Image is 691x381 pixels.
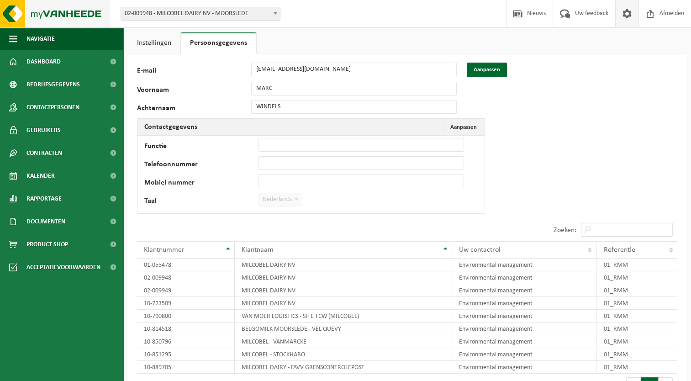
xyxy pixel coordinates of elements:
td: 01_RMM [596,284,677,297]
td: BELGOMILK MOORSLEDE - VEL QUEVY [235,323,452,335]
td: Environmental management [452,323,597,335]
span: Contactpersonen [26,96,79,119]
td: 01_RMM [596,348,677,361]
td: MILCOBEL DAIRY NV [235,284,452,297]
td: MILCOBEL - STOCKHABO [235,348,452,361]
td: MILCOBEL - VANMARCKE [235,335,452,348]
button: Aanpassen [467,63,507,77]
span: 02-009948 - MILCOBEL DAIRY NV - MOORSLEDE [121,7,280,20]
a: Instellingen [128,32,180,53]
span: Klantnummer [144,246,185,254]
td: 01-055478 [137,259,235,271]
td: 01_RMM [596,323,677,335]
label: Achternaam [137,105,251,114]
td: Environmental management [452,284,597,297]
td: Environmental management [452,348,597,361]
span: Navigatie [26,27,55,50]
label: Telefoonnummer [144,161,258,170]
td: 01_RMM [596,361,677,374]
td: 10-889705 [137,361,235,374]
span: Gebruikers [26,119,61,142]
span: Aanpassen [450,124,477,130]
td: 01_RMM [596,335,677,348]
label: Voornaam [137,86,251,95]
span: Uw contactrol [459,246,501,254]
td: MILCOBEL DAIRY - FAVV GRENSCONTROLEPOST [235,361,452,374]
td: 10-851295 [137,348,235,361]
span: Contracten [26,142,62,164]
td: Environmental management [452,335,597,348]
label: Taal [144,197,258,206]
td: MILCOBEL DAIRY NV [235,297,452,310]
span: Referentie [603,246,635,254]
span: Acceptatievoorwaarden [26,256,100,279]
h2: Contactgegevens [137,119,204,135]
td: 01_RMM [596,310,677,323]
span: Documenten [26,210,65,233]
td: 10-790800 [137,310,235,323]
button: Aanpassen [443,119,484,135]
td: 02-009948 [137,271,235,284]
span: Nederlands [259,193,301,206]
td: Environmental management [452,310,597,323]
span: Rapportage [26,187,62,210]
td: MILCOBEL DAIRY NV [235,259,452,271]
td: MILCOBEL DAIRY NV [235,271,452,284]
a: Persoonsgegevens [181,32,256,53]
td: Environmental management [452,297,597,310]
label: Mobiel nummer [144,179,258,188]
td: Environmental management [452,259,597,271]
td: 01_RMM [596,297,677,310]
label: E-mail [137,67,251,77]
td: 10-723509 [137,297,235,310]
td: 10-850796 [137,335,235,348]
label: Functie [144,143,258,152]
span: Product Shop [26,233,68,256]
span: Dashboard [26,50,61,73]
td: 10-814518 [137,323,235,335]
td: VAN MOER LOGISTICS - SITE TCW (MILCOBEL) [235,310,452,323]
span: Klantnaam [242,246,274,254]
span: Kalender [26,164,55,187]
input: E-mail [251,63,457,76]
label: Zoeken: [554,227,576,234]
span: Bedrijfsgegevens [26,73,80,96]
span: Nederlands [258,193,301,206]
td: Environmental management [452,361,597,374]
td: 01_RMM [596,271,677,284]
td: 01_RMM [596,259,677,271]
td: 02-009949 [137,284,235,297]
span: 02-009948 - MILCOBEL DAIRY NV - MOORSLEDE [121,7,280,21]
td: Environmental management [452,271,597,284]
